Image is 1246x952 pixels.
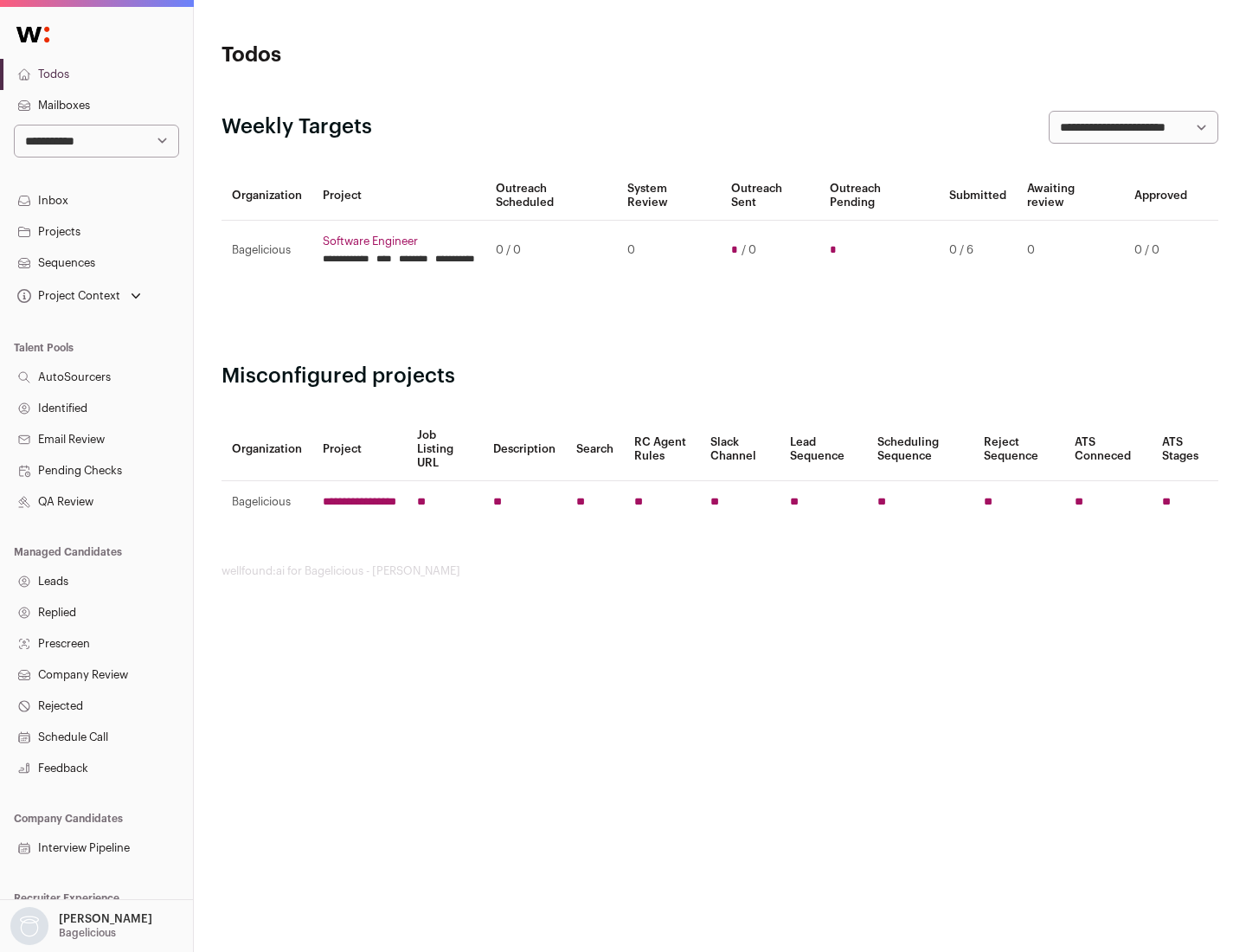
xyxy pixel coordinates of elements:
th: Organization [222,418,312,481]
th: Outreach Pending [819,171,938,221]
div: Project Context [14,289,120,303]
button: Open dropdown [14,284,145,308]
h2: Misconfigured projects [222,363,1218,390]
th: Reject Sequence [973,418,1065,481]
img: Wellfound [7,17,59,52]
td: 0 [1017,221,1124,280]
td: 0 / 6 [939,221,1017,280]
button: Open dropdown [7,907,156,945]
a: Software Engineer [323,235,475,248]
h1: Todos [222,42,554,69]
td: 0 / 0 [1124,221,1198,280]
th: Job Listing URL [407,418,483,481]
th: Project [312,418,407,481]
th: ATS Stages [1152,418,1218,481]
th: Awaiting review [1017,171,1124,221]
th: Lead Sequence [780,418,867,481]
td: Bagelicious [222,221,312,280]
footer: wellfound:ai for Bagelicious - [PERSON_NAME] [222,564,1218,578]
th: Project [312,171,485,221]
td: 0 / 0 [485,221,617,280]
td: Bagelicious [222,481,312,524]
th: Outreach Sent [721,171,820,221]
p: Bagelicious [59,926,116,940]
th: Submitted [939,171,1017,221]
th: RC Agent Rules [624,418,699,481]
th: ATS Conneced [1064,418,1151,481]
th: Outreach Scheduled [485,171,617,221]
td: 0 [617,221,720,280]
th: Organization [222,171,312,221]
th: Description [483,418,566,481]
p: [PERSON_NAME] [59,912,152,926]
img: nopic.png [10,907,48,945]
th: System Review [617,171,720,221]
th: Slack Channel [700,418,780,481]
h2: Weekly Targets [222,113,372,141]
th: Approved [1124,171,1198,221]
th: Scheduling Sequence [867,418,973,481]
th: Search [566,418,624,481]
span: / 0 [742,243,756,257]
